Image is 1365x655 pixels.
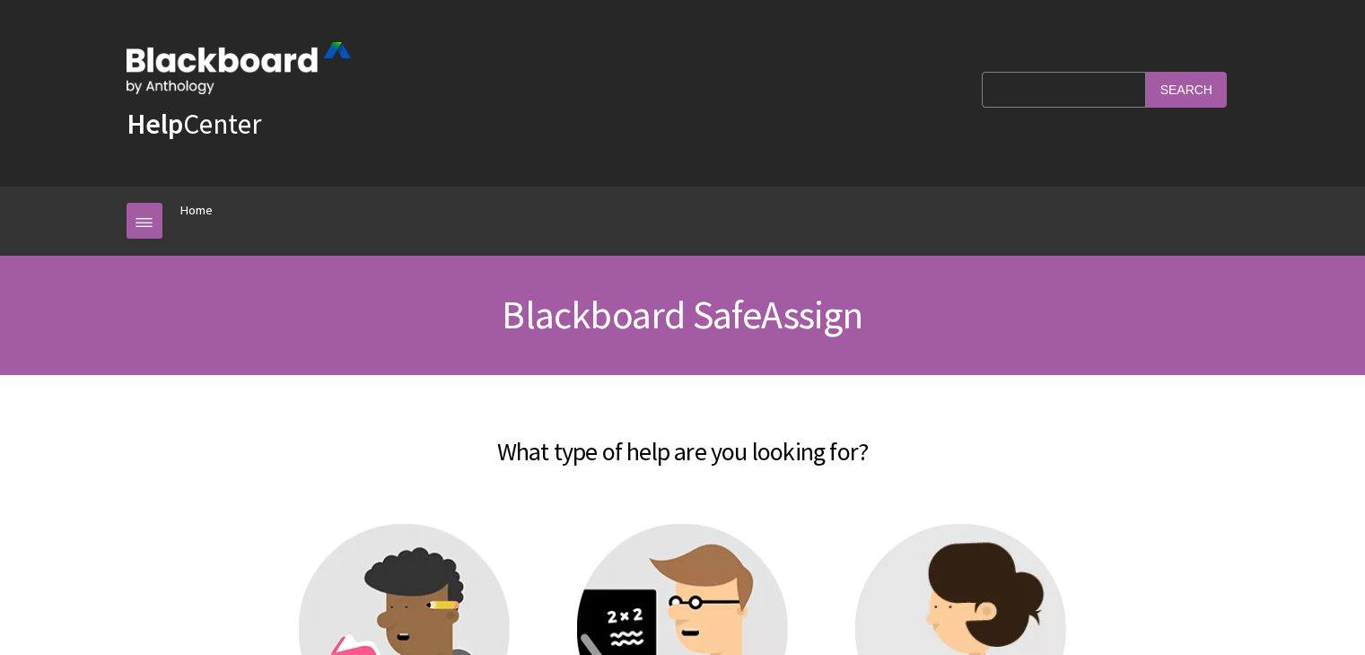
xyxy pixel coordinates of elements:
[1146,72,1227,107] input: Search
[127,411,1239,470] h2: What type of help are you looking for?
[127,106,183,142] strong: Help
[180,199,213,222] a: Home
[127,42,351,94] img: Blackboard by Anthology
[127,106,261,142] a: HelpCenter
[502,290,862,339] span: Blackboard SafeAssign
